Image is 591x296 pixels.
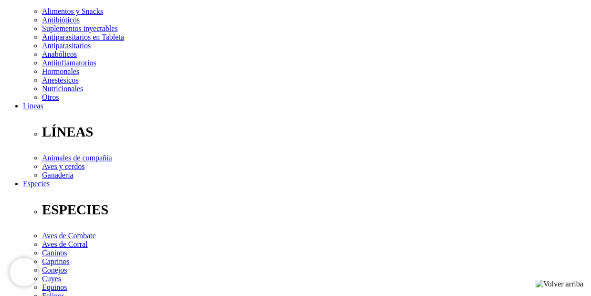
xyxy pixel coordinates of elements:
[42,93,59,101] a: Otros
[42,42,91,50] a: Antiparasitarios
[23,180,50,188] a: Especies
[42,76,78,84] a: Anestésicos
[42,266,67,274] a: Conejos
[42,16,80,24] a: Antibióticos
[42,275,61,283] a: Cuyes
[42,33,124,41] a: Antiparasitarios en Tableta
[42,202,587,218] p: ESPECIES
[42,171,74,179] a: Ganadería
[42,249,67,257] a: Caninos
[42,50,77,58] a: Anabólicos
[42,24,118,32] a: Suplementos inyectables
[42,240,88,248] a: Aves de Corral
[536,280,583,288] img: Volver arriba
[42,283,67,291] a: Equinos
[42,232,96,240] a: Aves de Combate
[42,7,103,15] a: Alimentos y Snacks
[42,257,70,265] a: Caprinos
[23,102,43,110] a: Líneas
[42,154,112,162] a: Animales de compañía
[42,67,79,75] a: Hormonales
[42,162,84,170] a: Aves y cerdos
[10,258,38,286] iframe: Brevo live chat
[42,59,96,67] a: Antiinflamatorios
[42,124,587,140] p: LÍNEAS
[42,85,83,93] a: Nutricionales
